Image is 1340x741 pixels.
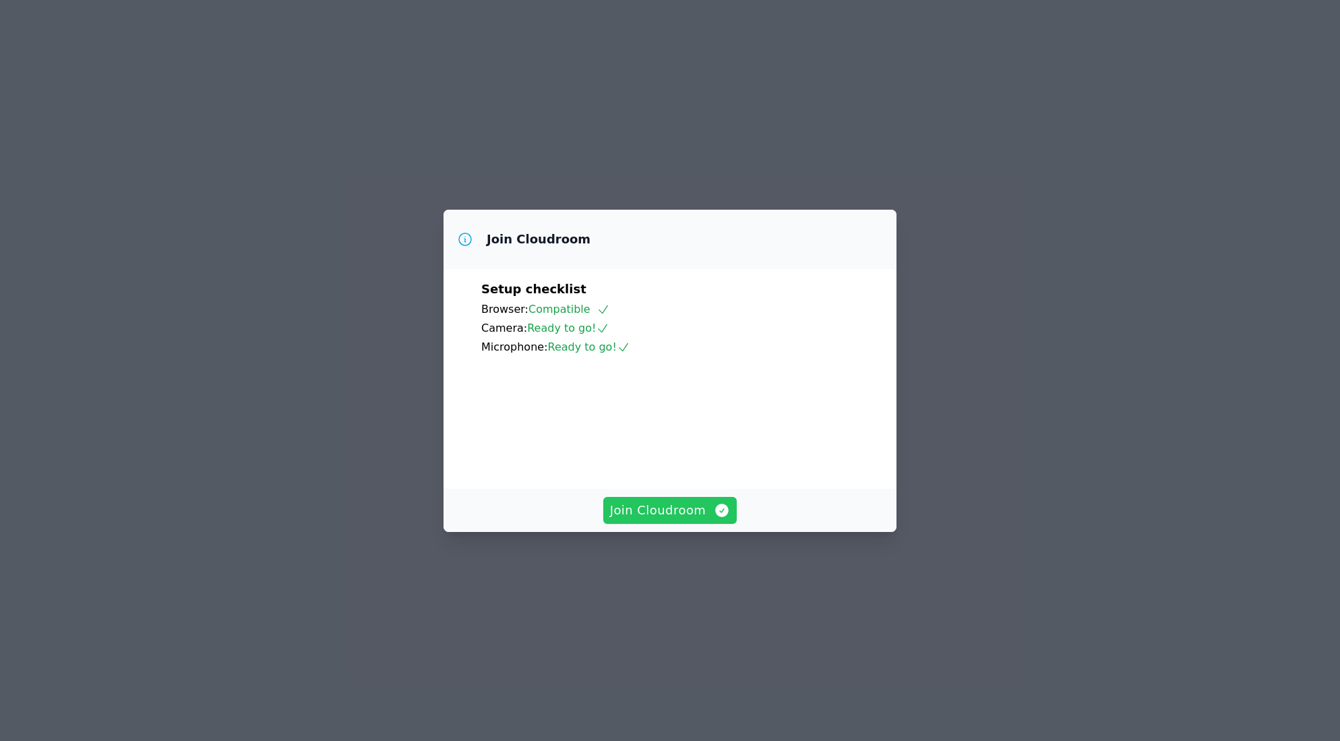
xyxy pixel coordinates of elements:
span: Compatible [528,303,610,316]
span: Setup checklist [481,282,586,296]
span: Join Cloudroom [610,501,731,520]
span: Camera: [481,322,527,334]
span: Browser: [481,303,528,316]
span: Ready to go! [548,340,630,353]
button: Join Cloudroom [603,497,737,524]
span: Ready to go! [527,322,609,334]
h3: Join Cloudroom [487,231,590,247]
span: Microphone: [481,340,548,353]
